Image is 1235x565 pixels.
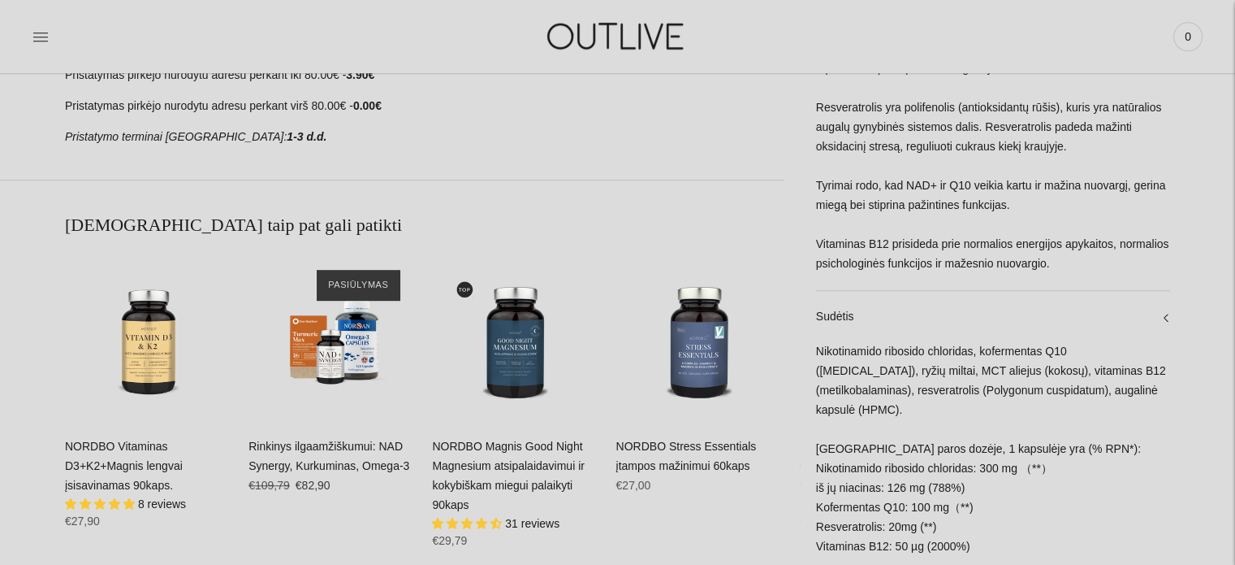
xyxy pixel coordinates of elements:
span: 31 reviews [505,517,559,530]
a: Sudėtis [816,291,1170,343]
a: NORDBO Vitaminas D3+K2+Magnis lengvai įsisavinamas 90kaps. [65,254,232,421]
p: Pristatymas pirkėjo nurodytu adresu perkant virš 80.00€ - [65,97,784,116]
h2: [DEMOGRAPHIC_DATA] taip pat gali patikti [65,213,784,237]
span: 0 [1177,25,1199,48]
span: 5.00 stars [65,498,138,511]
em: Pristatymo terminai [GEOGRAPHIC_DATA]: [65,130,287,143]
span: €29,79 [432,534,467,547]
span: €82,90 [296,479,330,492]
strong: 0.00€ [353,99,382,112]
a: NORDBO Vitaminas D3+K2+Magnis lengvai įsisavinamas 90kaps. [65,440,183,492]
a: NORDBO Stress Essentials įtampos mažinimui 60kaps [615,440,756,472]
s: €109,79 [248,479,290,492]
span: 8 reviews [138,498,186,511]
strong: 1-3 d.d. [287,130,326,143]
span: €27,90 [65,515,100,528]
strong: 3.90€ [346,68,374,81]
p: Pristatymas pirkėjo nurodytu adresu perkant iki 80.00€ - [65,66,784,85]
a: Rinkinys ilgaamžiškumui: NAD Synergy, Kurkuminas, Omega-3 [248,254,416,421]
span: €27,00 [615,479,650,492]
a: NORDBO Stress Essentials įtampos mažinimui 60kaps [615,254,783,421]
a: NORDBO Magnis Good Night Magnesium atsipalaidavimui ir kokybiškam miegui palaikyti 90kaps [432,254,599,421]
img: OUTLIVE [516,8,719,64]
a: Rinkinys ilgaamžiškumui: NAD Synergy, Kurkuminas, Omega-3 [248,440,409,472]
a: 0 [1173,19,1203,54]
span: 4.71 stars [432,517,505,530]
a: NORDBO Magnis Good Night Magnesium atsipalaidavimui ir kokybiškam miegui palaikyti 90kaps [432,440,585,511]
